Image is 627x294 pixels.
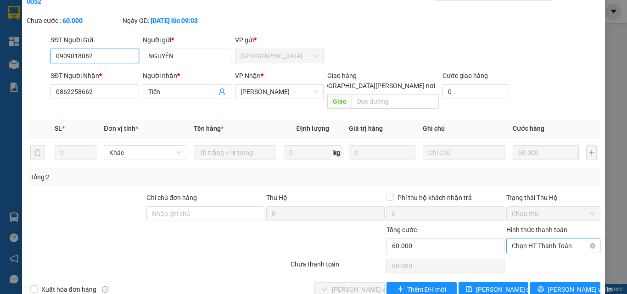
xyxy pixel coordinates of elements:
span: SL [55,125,62,132]
div: Trạng thái Thu Hộ [506,193,600,203]
input: 0 [349,145,415,160]
div: Ngày GD: [123,16,217,26]
label: Ghi chú đơn hàng [146,194,197,201]
span: plus [397,286,403,293]
span: close-circle [590,243,595,249]
span: [GEOGRAPHIC_DATA][PERSON_NAME] nơi [310,81,439,91]
span: Thu Hộ [266,194,287,201]
span: Sài Gòn [241,49,318,63]
div: Người gửi [143,35,231,45]
span: Khác [109,146,181,160]
span: Giao [327,94,352,109]
div: Chưa thanh toán [290,259,386,275]
span: Cước hàng [513,125,544,132]
div: Chưa cước : [27,16,121,26]
span: Tên hàng [194,125,224,132]
span: printer [537,286,544,293]
input: Ghi chú đơn hàng [146,206,264,221]
div: SĐT Người Gửi [50,35,139,45]
input: VD: Bàn, Ghế [194,145,276,160]
div: Người nhận [143,71,231,81]
label: Hình thức thanh toán [506,226,567,233]
span: kg [332,145,341,160]
span: VP Nhận [235,72,261,79]
th: Ghi chú [419,120,509,138]
span: save [466,286,472,293]
span: user-add [218,88,226,95]
span: Chưa thu [512,207,595,221]
div: SĐT Người Nhận [50,71,139,81]
span: Giao hàng [327,72,357,79]
div: VP gửi [235,35,324,45]
button: plus [586,145,597,160]
button: delete [30,145,45,160]
span: Cao Tốc [241,85,318,99]
span: info-circle [102,286,108,293]
span: Chọn HT Thanh Toán [512,239,595,253]
input: Cước giao hàng [442,84,508,99]
span: Đơn vị tính [104,125,138,132]
label: Cước giao hàng [442,72,488,79]
span: Phí thu hộ khách nhận trả [394,193,476,203]
input: 0 [513,145,579,160]
span: Giá trị hàng [349,125,383,132]
b: 60.000 [62,17,83,24]
b: [DATE] lúc 09:03 [151,17,198,24]
span: Định lượng [296,125,329,132]
input: Ghi Chú [423,145,505,160]
input: Dọc đường [352,94,439,109]
div: Tổng: 2 [30,172,243,182]
span: Tổng cước [386,226,417,233]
